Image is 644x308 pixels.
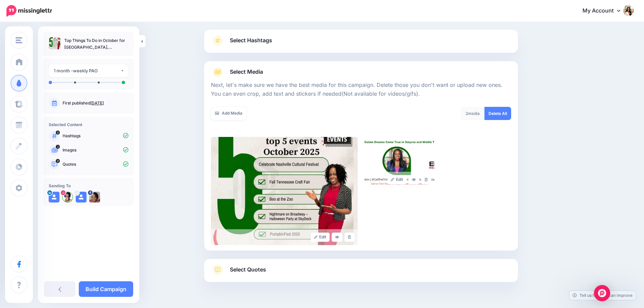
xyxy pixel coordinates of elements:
[211,107,246,120] a: Add Media
[387,175,407,184] a: Edit
[90,100,104,105] a: [DATE]
[211,264,511,282] a: Select Quotes
[211,137,358,245] img: 2b86acdc60df9aaaa716c85def044070_large.jpg
[6,5,52,17] img: Missinglettr
[122,81,125,84] li: A post will be sent on day 21
[16,37,22,43] img: menu.png
[62,192,73,203] img: 158779270_295571485318272_2406237059344444823_n-bsa106676.jpg
[466,111,468,116] span: 2
[49,81,52,84] li: A post will be sent on day 0
[56,145,60,149] span: 2
[49,122,128,127] h4: Selected Content
[76,192,87,203] img: user_default_image.png
[49,64,128,77] button: 1 month -weekly PAO
[230,265,266,274] span: Select Quotes
[594,285,610,301] div: Open Intercom Messenger
[74,81,76,84] li: A post will be sent on day 7
[56,131,60,135] span: 6
[569,291,636,300] a: Tell us how we can improve
[211,67,511,77] a: Select Media
[89,192,100,203] img: 272913382_521481449398082_6923697320015128503_n-bsa114668.jpg
[230,36,272,45] span: Select Hashtags
[56,159,60,163] span: 9
[49,37,61,49] img: 2b86acdc60df9aaaa716c85def044070_thumb.jpg
[576,3,634,19] a: My Account
[63,100,128,106] p: First published
[211,77,511,245] div: Select Media
[211,35,511,53] a: Select Hashtags
[230,67,263,76] span: Select Media
[54,67,120,75] div: 1 month -weekly PAO
[49,192,59,203] img: user_default_image.png
[64,37,128,51] p: Top Things To Do in October for [GEOGRAPHIC_DATA], [GEOGRAPHIC_DATA] & [GEOGRAPHIC_DATA] ([GEOGRA...
[63,147,128,153] p: Images
[311,233,330,242] a: Edit
[211,81,511,98] p: Next, let's make sure we have the best media for this campaign. Delete those you don't want or up...
[484,107,511,120] a: Delete All
[63,133,128,139] p: Hashtags
[460,107,485,120] div: media
[364,137,434,188] img: 93826af6a8d253d3a2a1c3bc805022e6_large.jpg
[49,183,128,188] h4: Sending To
[63,161,128,167] p: Quotes
[98,81,100,84] li: A post will be sent on day 14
